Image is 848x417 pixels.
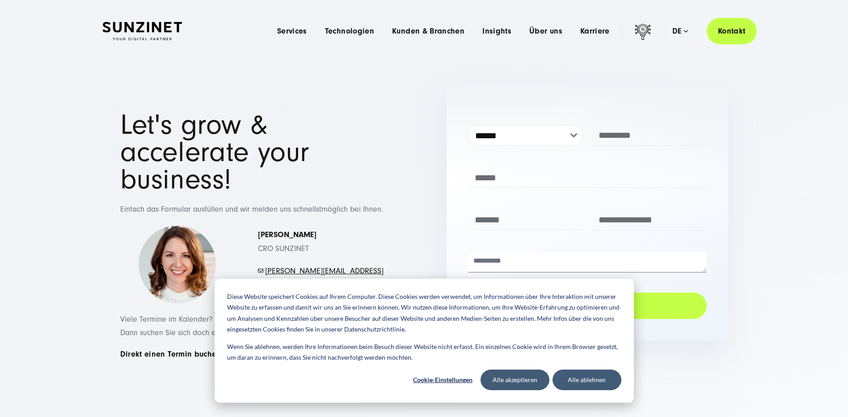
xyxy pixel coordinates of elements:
a: Kontakt [707,18,757,44]
a: Direkt einen Termin buchen [120,349,221,359]
span: - [263,266,265,276]
a: Insights [482,27,511,36]
a: Karriere [580,27,610,36]
img: Simona-kontakt-page-picture [138,226,216,304]
img: SUNZINET Full Service Digital Agentur [102,22,182,41]
p: Diese Website speichert Cookies auf Ihrem Computer. Diese Cookies werden verwendet, um Informatio... [227,291,621,335]
p: Wenn Sie ablehnen, werden Ihre Informationen beim Besuch dieser Website nicht erfasst. Ein einzel... [227,341,621,363]
a: Technologien [325,27,374,36]
strong: [PERSON_NAME] [258,230,316,239]
button: Cookie-Einstellungen [409,370,477,390]
div: de [672,27,688,36]
button: Alle ablehnen [553,370,621,390]
span: Viele Termine im Kalender? Dann suchen Sie sich doch einfach einen Termin aus: [120,315,298,338]
a: Über uns [529,27,562,36]
a: Kunden & Branchen [392,27,464,36]
span: Let's grow & accelerate your business! [120,109,310,196]
a: [PERSON_NAME][EMAIL_ADDRESS][DOMAIN_NAME] [258,266,384,289]
span: Einfach das Formular ausfüllen und wir melden uns schnellstmöglich bei Ihnen. [120,204,383,214]
p: CRO SUNZINET [258,228,384,255]
div: Cookie banner [215,279,634,403]
a: Services [277,27,307,36]
button: Alle akzeptieren [481,370,549,390]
